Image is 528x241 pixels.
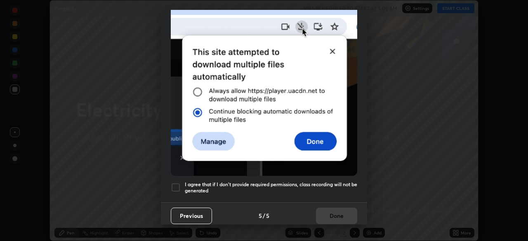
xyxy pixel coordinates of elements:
h5: I agree that if I don't provide required permissions, class recording will not be generated [185,181,357,194]
h4: / [263,211,265,220]
h4: 5 [266,211,269,220]
h4: 5 [259,211,262,220]
button: Previous [171,208,212,224]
